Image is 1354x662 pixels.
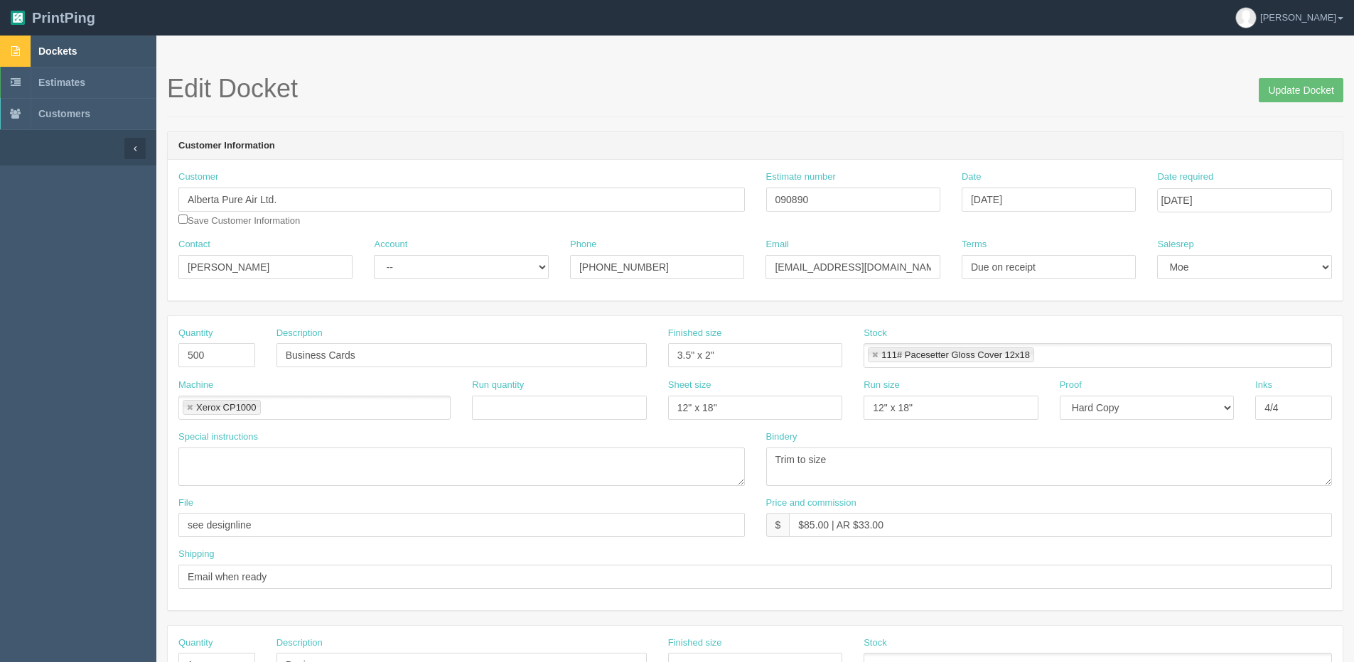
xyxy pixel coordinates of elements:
[38,45,77,57] span: Dockets
[167,75,1343,103] h1: Edit Docket
[1259,78,1343,102] input: Update Docket
[668,379,711,392] label: Sheet size
[1255,379,1272,392] label: Inks
[1236,8,1256,28] img: avatar_default-7531ab5dedf162e01f1e0bb0964e6a185e93c5c22dfe317fb01d7f8cd2b1632c.jpg
[178,636,213,650] label: Quantity
[864,379,900,392] label: Run size
[881,350,1030,359] div: 111# Pacesetter Gloss Cover 12x18
[276,327,323,340] label: Description
[962,238,987,251] label: Terms
[766,513,790,537] div: $
[864,636,887,650] label: Stock
[765,238,789,251] label: Email
[178,170,218,184] label: Customer
[570,238,597,251] label: Phone
[962,170,981,184] label: Date
[1157,170,1213,184] label: Date required
[668,636,722,650] label: Finished size
[766,496,856,510] label: Price and commission
[766,170,836,184] label: Estimate number
[276,636,323,650] label: Description
[178,548,215,561] label: Shipping
[178,430,258,444] label: Special instructions
[766,430,797,444] label: Bindery
[1157,238,1193,251] label: Salesrep
[38,108,90,119] span: Customers
[178,379,213,392] label: Machine
[374,238,407,251] label: Account
[196,403,257,412] div: Xerox CP1000
[472,379,524,392] label: Run quantity
[178,327,213,340] label: Quantity
[38,77,85,88] span: Estimates
[178,170,745,227] div: Save Customer Information
[1060,379,1082,392] label: Proof
[864,327,887,340] label: Stock
[766,447,1333,486] textarea: Trim to size
[668,327,722,340] label: Finished size
[178,496,193,510] label: File
[168,132,1343,161] header: Customer Information
[11,11,25,25] img: logo-3e63b451c926e2ac314895c53de4908e5d424f24456219fb08d385ab2e579770.png
[178,188,745,212] input: Enter customer name
[178,238,210,251] label: Contact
